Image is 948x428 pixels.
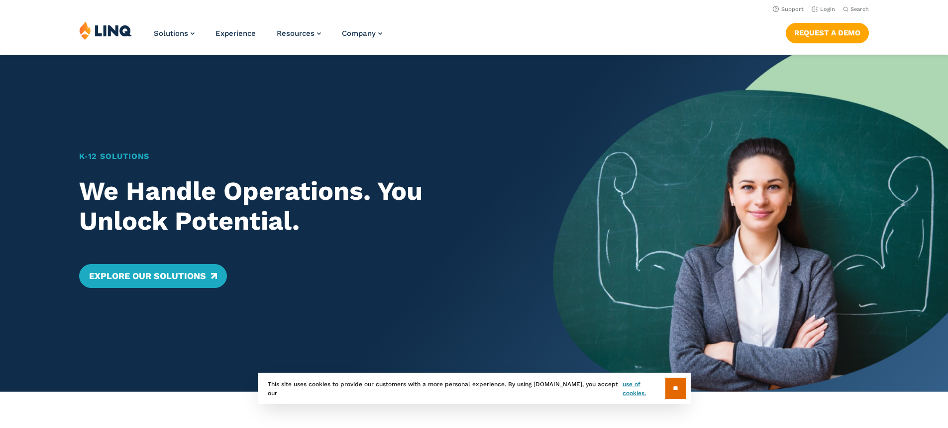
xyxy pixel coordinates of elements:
span: Company [342,29,376,38]
h2: We Handle Operations. You Unlock Potential. [79,176,515,236]
a: Request a Demo [786,23,869,43]
a: Solutions [154,29,195,38]
a: Experience [215,29,256,38]
a: Login [812,6,835,12]
nav: Button Navigation [786,21,869,43]
a: Resources [277,29,321,38]
span: Search [850,6,869,12]
a: Company [342,29,382,38]
button: Open Search Bar [843,5,869,13]
h1: K‑12 Solutions [79,150,515,162]
span: Resources [277,29,315,38]
a: Explore Our Solutions [79,264,227,288]
img: LINQ | K‑12 Software [79,21,132,40]
img: Home Banner [553,55,948,392]
a: use of cookies. [623,380,665,398]
a: Support [773,6,804,12]
nav: Primary Navigation [154,21,382,54]
div: This site uses cookies to provide our customers with a more personal experience. By using [DOMAIN... [258,373,691,404]
span: Solutions [154,29,188,38]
